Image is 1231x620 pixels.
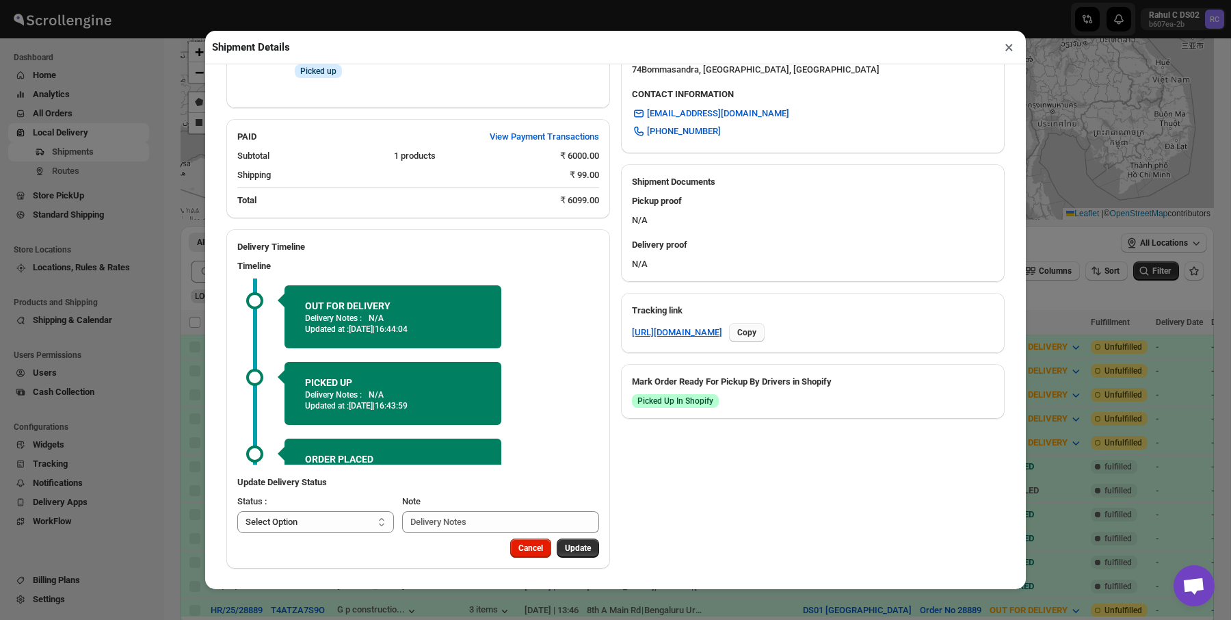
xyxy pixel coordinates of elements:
div: N/A [621,233,1005,282]
h2: Delivery Timeline [237,240,599,254]
p: Updated at : [305,324,481,335]
a: [EMAIL_ADDRESS][DOMAIN_NAME] [624,103,797,125]
div: ₹ 99.00 [570,168,599,182]
div: Shipping [237,168,559,182]
button: View Payment Transactions [481,126,607,148]
p: Delivery Notes : [305,313,362,324]
button: Cancel [510,539,551,558]
h2: Shipment Details [212,40,290,54]
div: 1 products [394,149,549,163]
span: Status : [237,496,267,506]
h2: PAID [237,130,256,144]
h3: Timeline [237,259,599,273]
span: [PHONE_NUMBER] [647,125,721,138]
h2: ORDER PLACED [305,452,481,466]
span: Note [402,496,421,506]
h3: Delivery proof [632,238,994,252]
p: Delivery Notes : [305,389,362,400]
h3: Pickup proof [632,194,994,208]
a: [PHONE_NUMBER] [624,120,729,142]
p: N/A [369,313,384,324]
span: Cancel [518,543,543,554]
input: Delivery Notes [402,511,600,533]
div: Open chat [1174,565,1215,606]
span: Copy [737,327,756,338]
h2: PICKED UP [305,376,481,389]
div: Subtotal [237,149,383,163]
a: [URL][DOMAIN_NAME] [632,326,722,339]
span: Picked Up In Shopify [637,396,713,406]
button: × [999,38,1019,57]
button: Copy [729,323,765,342]
span: View Payment Transactions [490,130,599,144]
span: [DATE] | 16:43:59 [349,401,408,411]
h3: Tracking link [632,304,994,318]
p: N/A [369,389,384,400]
span: Update [565,543,591,554]
div: N/A [621,189,1005,233]
h3: Mark Order Ready For Pickup By Drivers in Shopify [632,375,994,389]
p: Updated at : [305,400,481,411]
h3: Update Delivery Status [237,476,599,489]
span: [DATE] | 16:44:04 [349,324,408,334]
h2: Shipment Documents [632,175,994,189]
div: ₹ 6000.00 [560,149,599,163]
span: Picked up [300,66,336,77]
span: [EMAIL_ADDRESS][DOMAIN_NAME] [647,107,789,120]
button: Update [557,539,599,558]
h3: CONTACT INFORMATION [632,88,994,101]
b: Total [237,195,256,205]
h2: OUT FOR DELIVERY [305,299,481,313]
div: ₹ 6099.00 [560,194,599,207]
